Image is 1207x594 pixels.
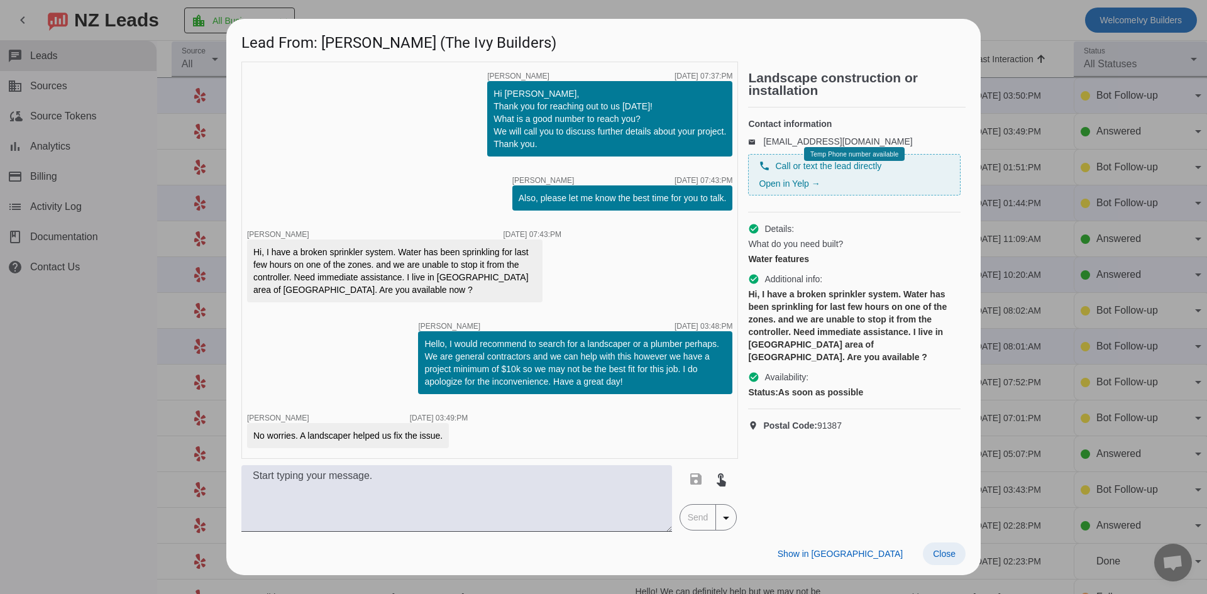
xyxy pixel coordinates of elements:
[748,387,778,397] strong: Status:
[810,151,898,158] span: Temp Phone number available
[748,421,763,431] mat-icon: location_on
[764,223,794,235] span: Details:
[504,231,561,238] div: [DATE] 07:43:PM
[763,421,817,431] strong: Postal Code:
[493,87,726,150] div: Hi [PERSON_NAME], Thank you for reaching out to us [DATE]! What is a good number to reach you? We...
[763,136,912,146] a: [EMAIL_ADDRESS][DOMAIN_NAME]
[675,177,732,184] div: [DATE] 07:43:PM
[675,72,732,80] div: [DATE] 07:37:PM
[253,429,443,442] div: No worries. A landscaper helped us fix the issue.
[512,177,575,184] span: [PERSON_NAME]
[748,238,843,250] span: What do you need built?
[764,371,808,383] span: Availability:
[748,253,961,265] div: Water features
[519,192,727,204] div: Also, please let me know the best time for you to talk.​
[253,246,536,296] div: Hi, I have a broken sprinkler system. Water has been sprinkling for last few hours on one of the ...
[719,510,734,525] mat-icon: arrow_drop_down
[748,371,759,383] mat-icon: check_circle
[759,160,770,172] mat-icon: phone
[675,322,732,330] div: [DATE] 03:48:PM
[778,549,903,559] span: Show in [GEOGRAPHIC_DATA]
[410,414,468,422] div: [DATE] 03:49:PM
[933,549,956,559] span: Close
[764,273,822,285] span: Additional info:
[714,471,729,487] mat-icon: touch_app
[748,72,966,97] h2: Landscape construction or installation
[768,542,913,565] button: Show in [GEOGRAPHIC_DATA]
[748,138,763,145] mat-icon: email
[748,118,961,130] h4: Contact information
[923,542,966,565] button: Close
[424,338,726,388] div: Hello, I would recommend to search for a landscaper or a plumber perhaps. We are general contract...
[759,179,820,189] a: Open in Yelp →
[748,273,759,285] mat-icon: check_circle
[418,322,480,330] span: [PERSON_NAME]
[775,160,881,172] span: Call or text the lead directly
[763,419,842,432] span: 91387
[748,223,759,234] mat-icon: check_circle
[748,288,961,363] div: Hi, I have a broken sprinkler system. Water has been sprinkling for last few hours on one of the ...
[247,414,309,422] span: [PERSON_NAME]
[748,386,961,399] div: As soon as possible
[247,230,309,239] span: [PERSON_NAME]
[487,72,549,80] span: [PERSON_NAME]
[226,19,981,61] h1: Lead From: [PERSON_NAME] (The Ivy Builders)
